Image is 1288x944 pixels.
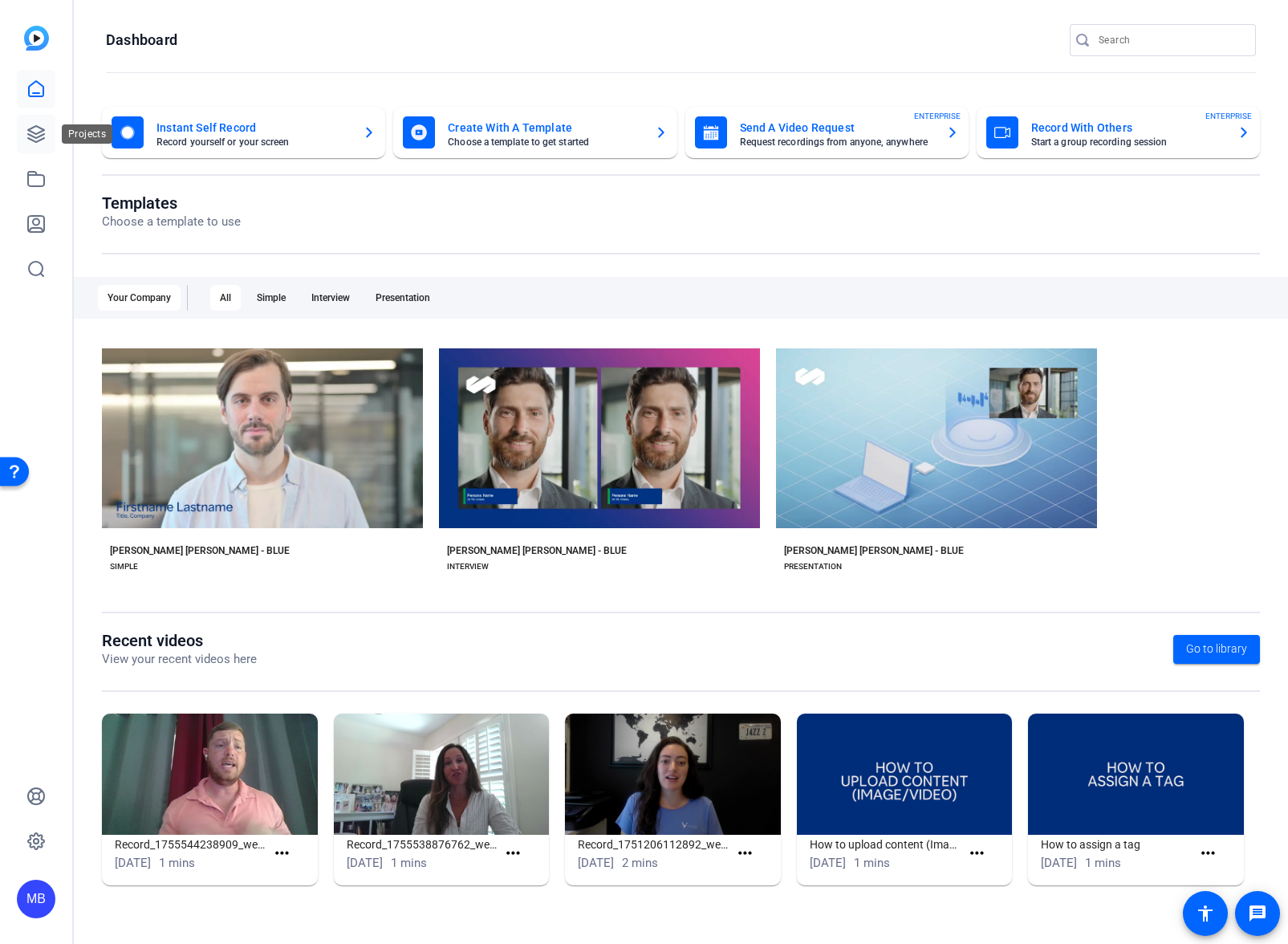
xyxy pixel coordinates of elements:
[447,560,489,573] div: INTERVIEW
[347,856,383,870] span: [DATE]
[977,107,1260,158] button: Record With OthersStart a group recording sessionENTERPRISE
[62,124,112,144] div: Projects
[106,31,177,50] h1: Dashboard
[247,285,295,311] div: Simple
[1186,641,1247,657] span: Go to library
[1041,835,1192,854] h1: How to assign a tag
[393,107,677,158] button: Create With A TemplateChoose a template to get started
[17,880,55,918] div: MB
[102,107,385,158] button: Instant Self RecordRecord yourself or your screen
[578,856,614,870] span: [DATE]
[24,26,49,51] img: blue-gradient.svg
[1031,118,1225,137] mat-card-title: Record With Others
[1028,714,1244,835] img: How to assign a tag
[102,213,241,231] p: Choose a template to use
[854,856,890,870] span: 1 mins
[1031,137,1225,147] mat-card-subtitle: Start a group recording session
[1198,844,1218,864] mat-icon: more_horiz
[685,107,969,158] button: Send A Video RequestRequest recordings from anyone, anywhereENTERPRISE
[334,714,550,835] img: Record_1755538876762_webcam
[102,714,318,835] img: Record_1755544238909_webcam
[115,856,151,870] span: [DATE]
[102,193,241,213] h1: Templates
[391,856,427,870] span: 1 mins
[210,285,241,311] div: All
[366,285,440,311] div: Presentation
[810,856,846,870] span: [DATE]
[810,835,961,854] h1: How to upload content (Image/Video)
[784,560,842,573] div: PRESENTATION
[1173,635,1260,664] a: Go to library
[735,844,755,864] mat-icon: more_horiz
[448,137,641,147] mat-card-subtitle: Choose a template to get started
[1205,110,1252,122] span: ENTERPRISE
[110,560,138,573] div: SIMPLE
[156,118,350,137] mat-card-title: Instant Self Record
[622,856,658,870] span: 2 mins
[1099,31,1243,50] input: Search
[347,835,498,854] h1: Record_1755538876762_webcam
[740,118,933,137] mat-card-title: Send A Video Request
[1041,856,1077,870] span: [DATE]
[115,835,266,854] h1: Record_1755544238909_webcam
[967,844,987,864] mat-icon: more_horiz
[1248,904,1267,923] mat-icon: message
[448,118,641,137] mat-card-title: Create With A Template
[565,714,781,835] img: Record_1751206112892_webcam
[159,856,195,870] span: 1 mins
[784,544,964,557] div: [PERSON_NAME] [PERSON_NAME] - BLUE
[156,137,350,147] mat-card-subtitle: Record yourself or your screen
[272,844,292,864] mat-icon: more_horiz
[503,844,523,864] mat-icon: more_horiz
[302,285,360,311] div: Interview
[110,544,290,557] div: [PERSON_NAME] [PERSON_NAME] - BLUE
[1085,856,1121,870] span: 1 mins
[578,835,729,854] h1: Record_1751206112892_webcam
[1196,904,1215,923] mat-icon: accessibility
[102,650,257,669] p: View your recent videos here
[98,285,181,311] div: Your Company
[447,544,627,557] div: [PERSON_NAME] [PERSON_NAME] - BLUE
[797,714,1013,835] img: How to upload content (Image/Video)
[102,631,257,650] h1: Recent videos
[740,137,933,147] mat-card-subtitle: Request recordings from anyone, anywhere
[914,110,961,122] span: ENTERPRISE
